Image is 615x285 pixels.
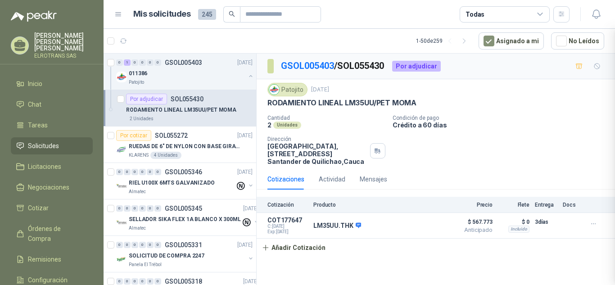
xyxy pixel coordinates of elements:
[28,275,68,285] span: Configuración
[28,203,49,213] span: Cotizar
[466,9,484,19] div: Todas
[11,11,57,22] img: Logo peakr
[34,32,93,51] p: [PERSON_NAME] [PERSON_NAME] [PERSON_NAME]
[133,8,191,21] h1: Mis solicitudes
[28,100,41,109] span: Chat
[28,162,61,172] span: Licitaciones
[28,79,42,89] span: Inicio
[28,120,48,130] span: Tareas
[11,199,93,217] a: Cotizar
[229,11,235,17] span: search
[11,179,93,196] a: Negociaciones
[11,251,93,268] a: Remisiones
[11,75,93,92] a: Inicio
[28,224,84,244] span: Órdenes de Compra
[11,137,93,154] a: Solicitudes
[11,220,93,247] a: Órdenes de Compra
[11,117,93,134] a: Tareas
[198,9,216,20] span: 245
[28,254,61,264] span: Remisiones
[28,141,59,151] span: Solicitudes
[11,158,93,175] a: Licitaciones
[11,96,93,113] a: Chat
[34,53,93,59] p: ELROTRANS SAS
[28,182,69,192] span: Negociaciones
